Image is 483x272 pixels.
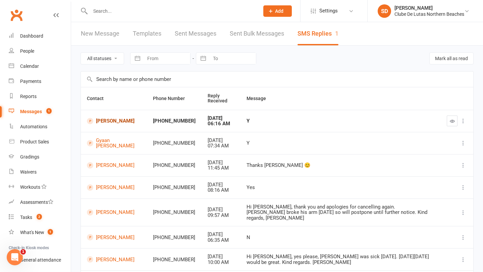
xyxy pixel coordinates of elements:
th: Contact [81,87,147,110]
div: 1 [335,30,338,37]
div: 11:45 AM [208,165,234,171]
input: From [144,53,190,64]
div: Calendar [20,63,39,69]
th: Message [240,87,441,110]
div: Thanks [PERSON_NAME] 😊 [247,163,435,168]
div: SD [378,4,391,18]
a: Payments [9,74,71,89]
iframe: Intercom live chat [7,249,23,265]
a: Messages 1 [9,104,71,119]
a: [PERSON_NAME] [87,118,141,124]
div: [PHONE_NUMBER] [153,257,196,263]
a: [PERSON_NAME] [87,162,141,169]
span: Settings [319,3,338,18]
div: [PHONE_NUMBER] [153,235,196,240]
div: [DATE] [208,254,234,260]
a: Templates [133,22,161,45]
input: Search... [88,6,255,16]
a: People [9,44,71,59]
div: Hi [PERSON_NAME], thank you and apologies for cancelling again. [PERSON_NAME] broke his arm [DATE... [247,204,435,221]
input: To [209,53,256,64]
a: Gradings [9,149,71,165]
input: Search by name or phone number [81,72,473,87]
a: Product Sales [9,134,71,149]
a: New Message [81,22,119,45]
div: 06:16 AM [208,121,234,127]
div: Yes [247,185,435,190]
div: Assessments [20,199,53,205]
div: General attendance [20,257,61,263]
a: Assessments [9,195,71,210]
div: 08:16 AM [208,187,234,193]
div: 10:00 AM [208,260,234,265]
div: [PHONE_NUMBER] [153,210,196,215]
div: Tasks [20,215,32,220]
div: [DATE] [208,182,234,188]
div: Y [247,140,435,146]
a: Workouts [9,180,71,195]
span: 1 [46,108,52,114]
div: Gradings [20,154,39,160]
div: What's New [20,230,44,235]
div: 06:35 AM [208,237,234,243]
div: [DATE] [208,160,234,166]
div: 07:34 AM [208,143,234,149]
a: Automations [9,119,71,134]
th: Reply Received [202,87,240,110]
div: [DATE] [208,138,234,143]
a: Waivers [9,165,71,180]
div: [DATE] [208,232,234,237]
span: 1 [48,229,53,235]
div: [DATE] [208,207,234,213]
div: Messages [20,109,42,114]
a: Calendar [9,59,71,74]
div: [PHONE_NUMBER] [153,118,196,124]
a: Dashboard [9,29,71,44]
div: [PHONE_NUMBER] [153,163,196,168]
div: Hi [PERSON_NAME], yes please, [PERSON_NAME] was sick [DATE]. [DATE][DATE] would be great. Kind re... [247,254,435,265]
div: [PERSON_NAME] [394,5,464,11]
a: Clubworx [8,7,25,24]
a: SMS Replies1 [298,22,338,45]
div: N [247,235,435,240]
div: Automations [20,124,47,129]
div: People [20,48,34,54]
a: Reports [9,89,71,104]
div: [PHONE_NUMBER] [153,185,196,190]
div: Clube De Lutas Northern Beaches [394,11,464,17]
div: [PHONE_NUMBER] [153,140,196,146]
div: Waivers [20,169,37,175]
div: Payments [20,79,41,84]
a: Gyaan [PERSON_NAME] [87,138,141,149]
a: What's New1 [9,225,71,240]
a: Sent Messages [175,22,216,45]
span: 1 [20,249,26,255]
a: [PERSON_NAME] [87,256,141,263]
span: Add [275,8,283,14]
a: Sent Bulk Messages [230,22,284,45]
a: General attendance kiosk mode [9,253,71,268]
div: Y [247,118,435,124]
div: Reports [20,94,37,99]
div: Product Sales [20,139,49,144]
div: 09:57 AM [208,213,234,218]
a: [PERSON_NAME] [87,209,141,216]
div: Workouts [20,184,40,190]
span: 2 [37,214,42,220]
a: Tasks 2 [9,210,71,225]
div: Dashboard [20,33,43,39]
button: Add [263,5,292,17]
a: [PERSON_NAME] [87,184,141,191]
a: [PERSON_NAME] [87,234,141,240]
button: Mark all as read [429,52,474,64]
th: Phone Number [147,87,202,110]
div: [DATE] [208,116,234,121]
